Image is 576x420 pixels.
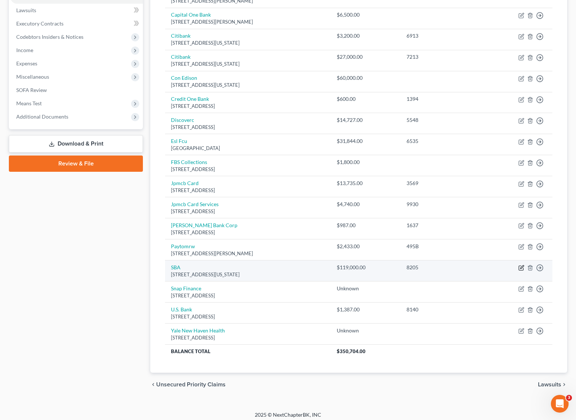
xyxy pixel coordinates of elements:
[171,292,325,299] div: [STREET_ADDRESS]
[16,7,36,13] span: Lawsuits
[16,34,83,40] span: Codebtors Insiders & Notices
[171,11,211,18] a: Capital One Bank
[171,18,325,25] div: [STREET_ADDRESS][PERSON_NAME]
[171,201,219,207] a: Jpmcb Card Services
[337,137,395,145] div: $31,844.00
[171,54,191,60] a: Citibank
[337,327,395,334] div: Unknown
[171,145,325,152] div: [GEOGRAPHIC_DATA]
[337,285,395,292] div: Unknown
[407,32,478,40] div: 6913
[171,271,325,278] div: [STREET_ADDRESS][US_STATE]
[16,74,49,80] span: Miscellaneous
[337,32,395,40] div: $3,200.00
[171,117,194,123] a: Discoverc
[10,17,143,30] a: Executory Contracts
[16,60,37,66] span: Expenses
[337,264,395,271] div: $119,000.00
[171,327,225,334] a: Yale New Haven Health
[9,135,143,153] a: Download & Print
[337,348,366,354] span: $350,704.00
[171,334,325,341] div: [STREET_ADDRESS]
[10,4,143,17] a: Lawsuits
[156,382,226,387] span: Unsecured Priority Claims
[16,87,47,93] span: SOFA Review
[171,33,191,39] a: Citibank
[9,156,143,172] a: Review & File
[407,201,478,208] div: 9930
[566,395,572,401] span: 3
[171,180,199,186] a: Jpmcb Card
[407,53,478,61] div: 7213
[171,285,201,291] a: Snap Finance
[16,100,42,106] span: Means Test
[337,95,395,103] div: $600.00
[150,382,226,387] button: chevron_left Unsecured Priority Claims
[407,95,478,103] div: 1394
[337,201,395,208] div: $4,740.00
[337,158,395,166] div: $1,800.00
[165,345,331,358] th: Balance Total
[337,74,395,82] div: $60,000.00
[171,229,325,236] div: [STREET_ADDRESS]
[407,222,478,229] div: 1637
[171,306,192,313] a: U.S. Bank
[171,208,325,215] div: [STREET_ADDRESS]
[171,313,325,320] div: [STREET_ADDRESS]
[171,75,197,81] a: Con Edison
[171,124,325,131] div: [STREET_ADDRESS]
[337,222,395,229] div: $987.00
[337,11,395,18] div: $6,500.00
[16,20,64,27] span: Executory Contracts
[171,250,325,257] div: [STREET_ADDRESS][PERSON_NAME]
[337,180,395,187] div: $13,735.00
[171,243,195,249] a: Paytomrw
[337,306,395,313] div: $1,387.00
[538,382,567,387] button: Lawsuits chevron_right
[407,243,478,250] div: 495B
[171,82,325,89] div: [STREET_ADDRESS][US_STATE]
[16,47,33,53] span: Income
[171,264,181,270] a: SBA
[171,61,325,68] div: [STREET_ADDRESS][US_STATE]
[551,395,569,413] iframe: Intercom live chat
[171,222,237,228] a: [PERSON_NAME] Bank Corp
[171,166,325,173] div: [STREET_ADDRESS]
[407,264,478,271] div: 8205
[407,306,478,313] div: 8140
[561,382,567,387] i: chevron_right
[10,83,143,97] a: SOFA Review
[337,53,395,61] div: $27,000.00
[538,382,561,387] span: Lawsuits
[407,137,478,145] div: 6535
[407,116,478,124] div: 5548
[337,243,395,250] div: $2,433.00
[16,113,68,120] span: Additional Documents
[150,382,156,387] i: chevron_left
[171,40,325,47] div: [STREET_ADDRESS][US_STATE]
[171,96,209,102] a: Credit One Bank
[407,180,478,187] div: 3569
[171,187,325,194] div: [STREET_ADDRESS]
[337,116,395,124] div: $14,727.00
[171,159,207,165] a: FBS Collections
[171,138,187,144] a: Esl Fcu
[171,103,325,110] div: [STREET_ADDRESS]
